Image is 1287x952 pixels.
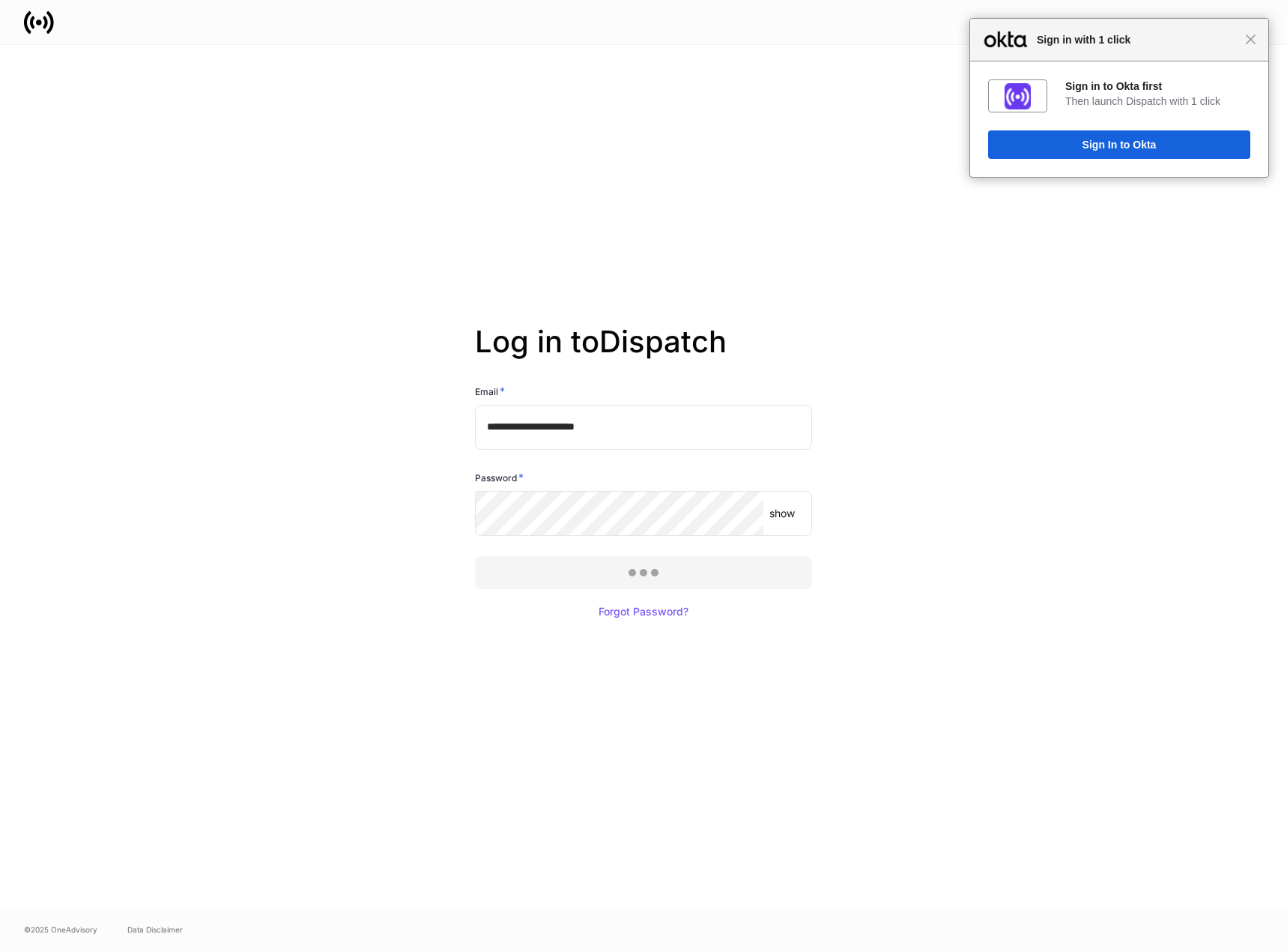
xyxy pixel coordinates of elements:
[1065,79,1250,93] div: Sign in to Okta first
[1065,94,1250,108] div: Then launch Dispatch with 1 click
[988,130,1250,159] button: Sign In to Okta
[1245,34,1256,45] span: Close
[1005,83,1031,109] img: fs01jxrofoggULhDH358
[1029,31,1245,49] span: Sign in with 1 click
